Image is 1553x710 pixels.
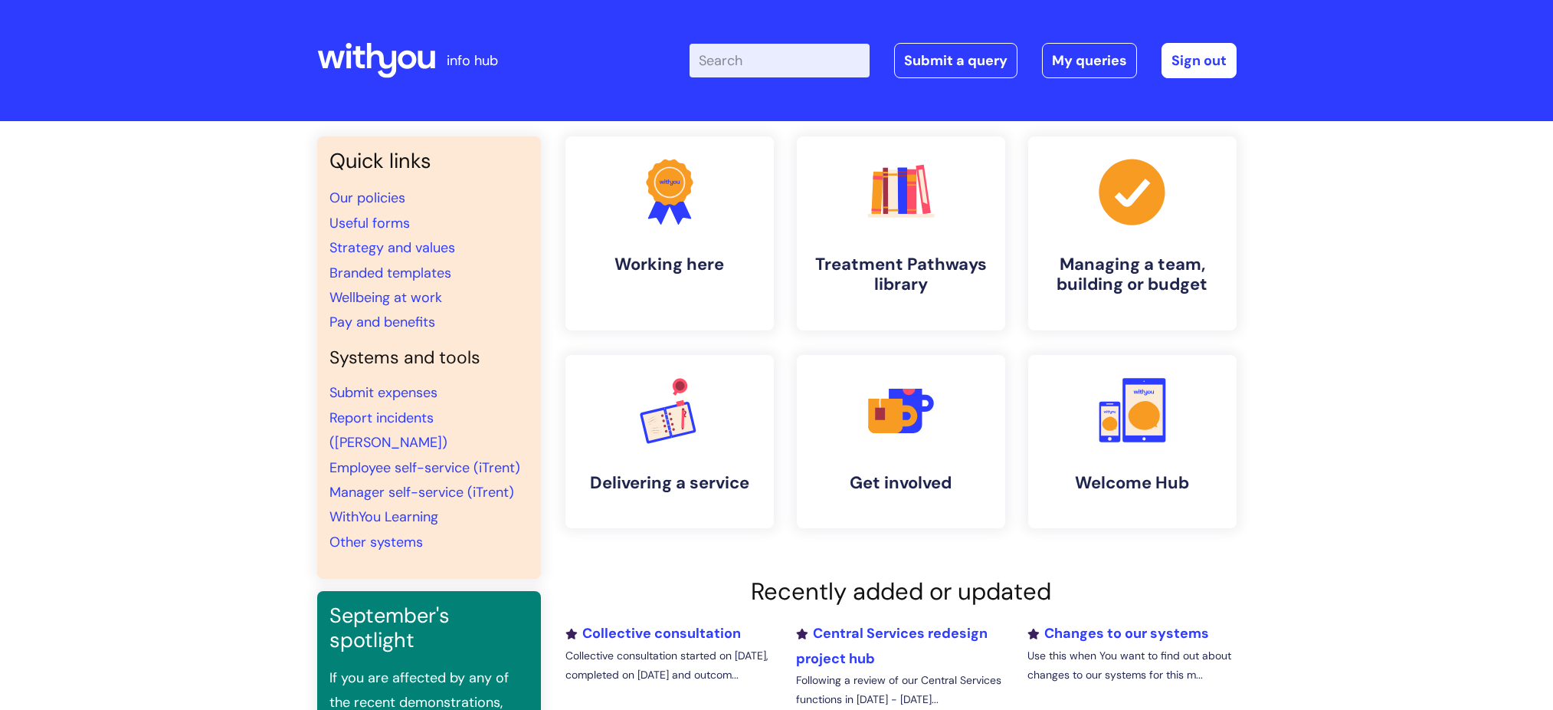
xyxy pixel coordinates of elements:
h4: Welcome Hub [1040,473,1224,493]
a: Managing a team, building or budget [1028,136,1237,330]
a: Welcome Hub [1028,355,1237,528]
a: Delivering a service [565,355,774,528]
a: Central Services redesign project hub [796,624,988,667]
h4: Get involved [809,473,993,493]
h4: Delivering a service [578,473,762,493]
h4: Systems and tools [329,347,529,369]
p: Use this when You want to find out about changes to our systems for this m... [1027,646,1236,685]
a: Strategy and values [329,238,455,257]
a: Sign out [1161,43,1237,78]
p: Collective consultation started on [DATE], completed on [DATE] and outcom... [565,646,774,685]
h3: Quick links [329,149,529,173]
a: Pay and benefits [329,313,435,331]
a: Report incidents ([PERSON_NAME]) [329,409,447,452]
a: Manager self-service (iTrent) [329,483,514,501]
a: Submit expenses [329,383,437,402]
a: Collective consultation [565,624,741,643]
a: Submit a query [894,43,1017,78]
a: Treatment Pathways library [797,136,1005,330]
a: Other systems [329,533,423,551]
h4: Working here [578,255,762,274]
h3: September's spotlight [329,603,529,653]
p: info hub [447,48,498,73]
a: My queries [1042,43,1137,78]
a: Employee self-service (iTrent) [329,459,520,477]
a: Useful forms [329,214,410,232]
a: Changes to our systems [1027,624,1209,643]
a: WithYou Learning [329,508,438,526]
div: | - [690,43,1237,78]
h2: Recently added or updated [565,577,1237,606]
h4: Managing a team, building or budget [1040,255,1224,295]
a: Branded templates [329,264,451,282]
a: Wellbeing at work [329,288,442,307]
p: Following a review of our Central Services functions in [DATE] - [DATE]... [796,671,1004,709]
input: Search [690,44,870,77]
a: Our policies [329,189,405,207]
a: Get involved [797,355,1005,528]
h4: Treatment Pathways library [809,255,993,295]
a: Working here [565,136,774,330]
